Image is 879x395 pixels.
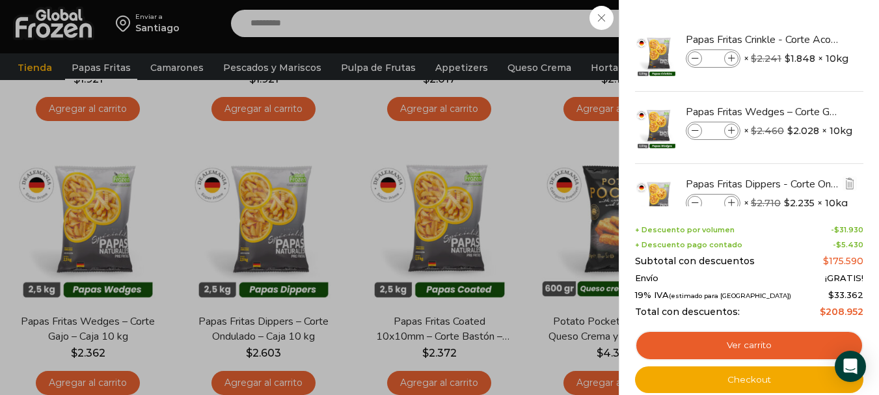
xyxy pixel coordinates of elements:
[635,256,755,267] span: Subtotal con descuentos
[635,241,742,249] span: + Descuento pago contado
[836,240,841,249] span: $
[833,241,863,249] span: -
[843,176,857,193] a: Eliminar Papas Fritas Dippers - Corte Ondulado - Caja 10 kg del carrito
[751,53,781,64] bdi: 2.241
[635,273,658,284] span: Envío
[744,49,848,68] span: × × 10kg
[751,53,757,64] span: $
[635,226,735,234] span: + Descuento por volumen
[823,255,863,267] bdi: 175.590
[836,240,863,249] bdi: 5.430
[784,197,815,210] bdi: 2.235
[787,124,793,137] span: $
[785,52,791,65] span: $
[834,225,863,234] bdi: 31.930
[635,290,791,301] span: 19% IVA
[686,33,841,47] a: Papas Fritas Crinkle - Corte Acordeón - Caja 10 kg
[751,197,781,209] bdi: 2.710
[835,351,866,382] div: Open Intercom Messenger
[787,124,819,137] bdi: 2.028
[635,306,740,318] span: Total con descuentos:
[703,51,723,66] input: Product quantity
[703,196,723,210] input: Product quantity
[751,125,757,137] span: $
[831,226,863,234] span: -
[823,255,829,267] span: $
[825,273,863,284] span: ¡GRATIS!
[751,125,784,137] bdi: 2.460
[635,366,863,394] a: Checkout
[828,290,863,300] span: 33.362
[744,194,848,212] span: × × 10kg
[669,292,791,299] small: (estimado para [GEOGRAPHIC_DATA])
[820,306,826,318] span: $
[635,331,863,361] a: Ver carrito
[686,177,841,191] a: Papas Fritas Dippers - Corte Ondulado - Caja 10 kg
[744,122,852,140] span: × × 10kg
[703,124,723,138] input: Product quantity
[686,105,841,119] a: Papas Fritas Wedges – Corte Gajo - Caja 10 kg
[834,225,839,234] span: $
[785,52,815,65] bdi: 1.848
[751,197,757,209] span: $
[820,306,863,318] bdi: 208.952
[784,197,790,210] span: $
[828,290,834,300] span: $
[844,178,856,189] img: Eliminar Papas Fritas Dippers - Corte Ondulado - Caja 10 kg del carrito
